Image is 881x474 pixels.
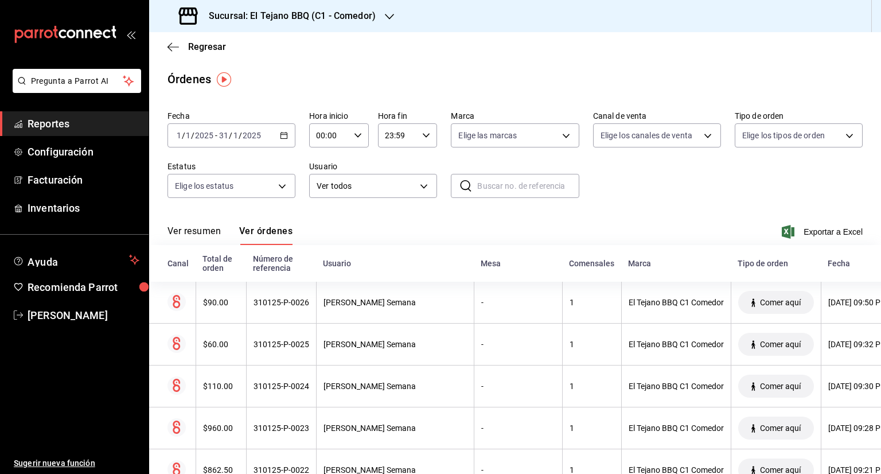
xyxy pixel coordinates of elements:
[481,340,555,349] div: -
[784,225,863,239] button: Exportar a Excel
[323,298,467,307] div: [PERSON_NAME] Semana
[254,298,309,307] div: 310125-P-0026
[14,457,139,469] span: Sugerir nueva función
[755,298,805,307] span: Comer aquí
[451,112,579,120] label: Marca
[182,131,185,140] span: /
[28,116,139,131] span: Reportes
[185,131,191,140] input: --
[323,424,467,433] div: [PERSON_NAME] Semana
[755,424,805,433] span: Comer aquí
[629,298,724,307] div: El Tejano BBQ C1 Comedor
[239,131,242,140] span: /
[323,259,467,268] div: Usuario
[738,259,814,268] div: Tipo de orden
[215,131,217,140] span: -
[323,382,467,391] div: [PERSON_NAME] Semana
[167,259,189,268] div: Canal
[629,340,724,349] div: El Tejano BBQ C1 Comedor
[755,382,805,391] span: Comer aquí
[167,226,221,245] button: Ver resumen
[593,112,721,120] label: Canal de venta
[203,382,239,391] div: $110.00
[167,226,293,245] div: navigation tabs
[176,131,182,140] input: --
[569,259,614,268] div: Comensales
[167,71,211,88] div: Órdenes
[229,131,232,140] span: /
[28,200,139,216] span: Inventarios
[458,130,517,141] span: Elige las marcas
[233,131,239,140] input: --
[28,144,139,160] span: Configuración
[219,131,229,140] input: --
[481,382,555,391] div: -
[31,75,123,87] span: Pregunta a Parrot AI
[242,131,262,140] input: ----
[742,130,825,141] span: Elige los tipos de orden
[601,130,692,141] span: Elige los canales de venta
[253,254,309,273] div: Número de referencia
[254,382,309,391] div: 310125-P-0024
[481,424,555,433] div: -
[481,298,555,307] div: -
[167,41,226,52] button: Regresar
[188,41,226,52] span: Regresar
[194,131,214,140] input: ----
[203,340,239,349] div: $60.00
[200,9,376,23] h3: Sucursal: El Tejano BBQ (C1 - Comedor)
[8,83,141,95] a: Pregunta a Parrot AI
[28,172,139,188] span: Facturación
[254,424,309,433] div: 310125-P-0023
[323,340,467,349] div: [PERSON_NAME] Semana
[570,382,614,391] div: 1
[309,162,437,170] label: Usuario
[167,112,295,120] label: Fecha
[239,226,293,245] button: Ver órdenes
[570,424,614,433] div: 1
[126,30,135,39] button: open_drawer_menu
[570,340,614,349] div: 1
[167,162,295,170] label: Estatus
[629,382,724,391] div: El Tejano BBQ C1 Comedor
[191,131,194,140] span: /
[755,340,805,349] span: Comer aquí
[203,424,239,433] div: $960.00
[570,298,614,307] div: 1
[317,180,416,192] span: Ver todos
[28,279,139,295] span: Recomienda Parrot
[202,254,239,273] div: Total de orden
[481,259,555,268] div: Mesa
[254,340,309,349] div: 310125-P-0025
[378,112,438,120] label: Hora fin
[13,69,141,93] button: Pregunta a Parrot AI
[735,112,863,120] label: Tipo de orden
[28,308,139,323] span: [PERSON_NAME]
[628,259,724,268] div: Marca
[309,112,369,120] label: Hora inicio
[629,424,724,433] div: El Tejano BBQ C1 Comedor
[477,174,579,197] input: Buscar no. de referencia
[175,180,233,192] span: Elige los estatus
[28,253,124,267] span: Ayuda
[217,72,231,87] img: Tooltip marker
[203,298,239,307] div: $90.00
